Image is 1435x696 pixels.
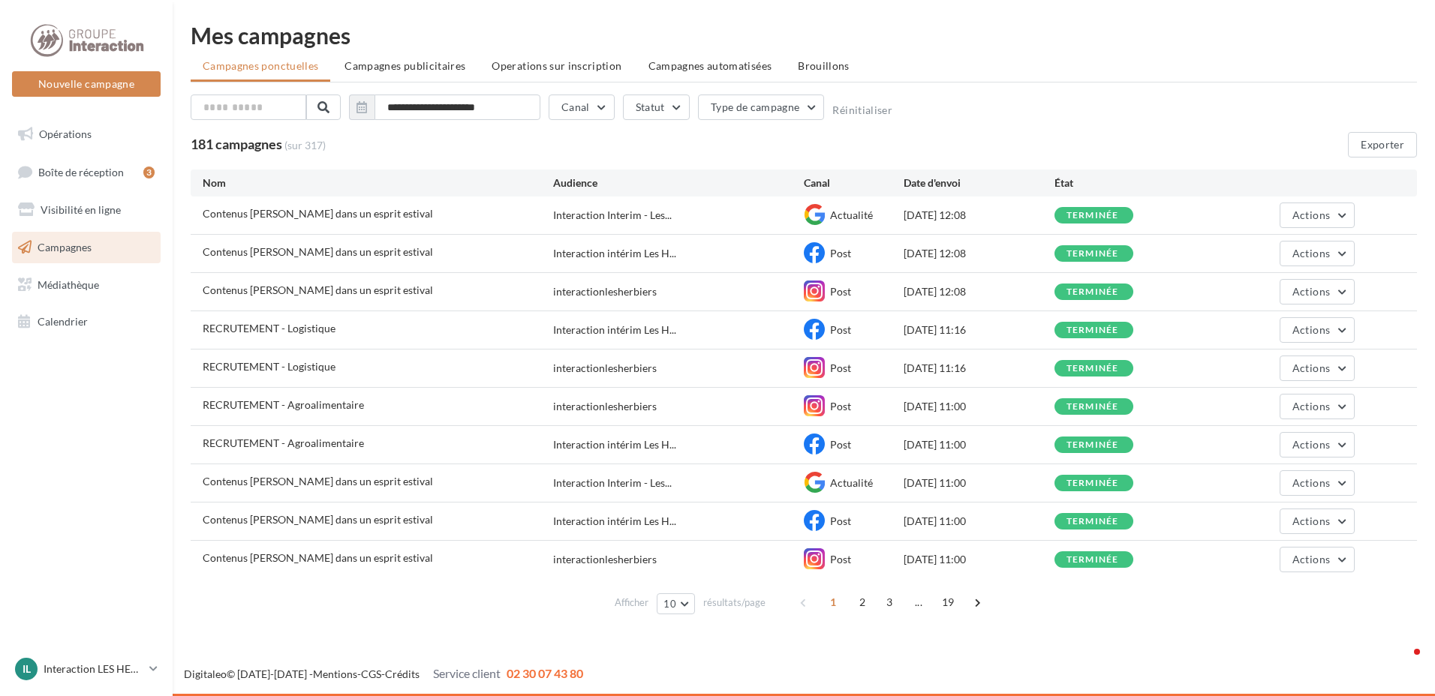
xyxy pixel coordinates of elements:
[38,241,92,253] span: Campagnes
[1280,241,1355,266] button: Actions
[203,283,433,296] span: Contenus Merciii dans un esprit estival
[44,661,143,676] p: Interaction LES HERBIERS
[830,476,873,489] span: Actualité
[203,551,433,564] span: Contenus Merciii dans un esprit estival
[648,59,772,72] span: Campagnes automatisées
[1292,438,1330,451] span: Actions
[904,284,1054,299] div: [DATE] 12:08
[184,667,227,680] a: Digitaleo
[433,666,501,680] span: Service client
[385,667,420,680] a: Crédits
[184,667,583,680] span: © [DATE]-[DATE] - - -
[39,127,92,140] span: Opérations
[1280,317,1355,343] button: Actions
[203,475,433,487] span: Contenus Merciii dans un esprit estival
[830,208,873,221] span: Actualité
[698,94,825,120] button: Type de campagne
[553,175,804,190] div: Audience
[904,175,1054,190] div: Date d'envoi
[549,94,615,120] button: Canal
[623,94,690,120] button: Statut
[1066,325,1119,335] div: terminée
[1066,287,1119,297] div: terminée
[203,513,433,526] span: Contenus Merciii dans un esprit estival
[850,590,874,614] span: 2
[553,475,672,490] span: Interaction Interim - Les...
[1066,517,1119,526] div: terminée
[830,438,851,451] span: Post
[203,245,433,258] span: Contenus Merciii dans un esprit estival
[1280,202,1355,228] button: Actions
[663,598,676,610] span: 10
[1066,478,1119,488] div: terminée
[344,59,465,72] span: Campagnes publicitaires
[1292,400,1330,412] span: Actions
[1280,355,1355,381] button: Actions
[1066,402,1119,412] div: terminée
[830,323,851,336] span: Post
[38,277,99,290] span: Médiathèque
[1280,394,1355,419] button: Actions
[703,595,766,610] span: résultats/page
[1292,285,1330,298] span: Actions
[9,306,164,337] a: Calendrier
[284,138,326,153] span: (sur 317)
[1066,211,1119,220] div: terminée
[1292,553,1330,565] span: Actions
[9,156,164,188] a: Boîte de réception3
[12,71,161,97] button: Nouvelle campagne
[830,514,851,527] span: Post
[1292,323,1330,336] span: Actions
[553,208,672,223] span: Interaction Interim - Les...
[830,285,851,298] span: Post
[507,666,583,680] span: 02 30 07 43 80
[553,552,657,567] div: interactionlesherbiers
[203,322,335,334] span: RECRUTEMENT - Logistique
[904,208,1054,223] div: [DATE] 12:08
[804,175,904,190] div: Canal
[904,552,1054,567] div: [DATE] 11:00
[38,315,88,328] span: Calendrier
[1280,508,1355,534] button: Actions
[1348,132,1417,157] button: Exporter
[191,24,1417,46] div: Mes campagnes
[1292,208,1330,221] span: Actions
[936,590,961,614] span: 19
[904,514,1054,529] div: [DATE] 11:00
[1280,432,1355,457] button: Actions
[1066,249,1119,259] div: terminée
[1280,279,1355,304] button: Actions
[12,655,161,683] a: IL Interaction LES HERBIERS
[798,59,850,72] span: Brouillons
[904,322,1054,337] div: [DATE] 11:16
[9,118,164,150] a: Opérations
[203,207,433,220] span: Contenus Merciii dans un esprit estival
[1066,440,1119,450] div: terminée
[553,246,676,261] span: Interaction intérim Les H...
[1292,514,1330,527] span: Actions
[203,436,364,449] span: RECRUTEMENT - Agroalimentaire
[830,553,851,565] span: Post
[877,590,901,614] span: 3
[553,514,676,529] span: Interaction intérim Les H...
[830,361,851,374] span: Post
[907,590,931,614] span: ...
[492,59,621,72] span: Operations sur inscription
[23,661,31,676] span: IL
[1384,645,1420,681] iframe: Intercom live chat
[553,399,657,414] div: interactionlesherbiers
[203,398,364,411] span: RECRUTEMENT - Agroalimentaire
[9,232,164,263] a: Campagnes
[41,203,121,216] span: Visibilité en ligne
[553,284,657,299] div: interactionlesherbiers
[904,246,1054,261] div: [DATE] 12:08
[9,194,164,226] a: Visibilité en ligne
[1292,247,1330,259] span: Actions
[313,667,357,680] a: Mentions
[904,399,1054,414] div: [DATE] 11:00
[1066,555,1119,565] div: terminée
[9,269,164,301] a: Médiathèque
[1292,476,1330,489] span: Actions
[1054,175,1205,190] div: État
[1066,364,1119,373] div: terminée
